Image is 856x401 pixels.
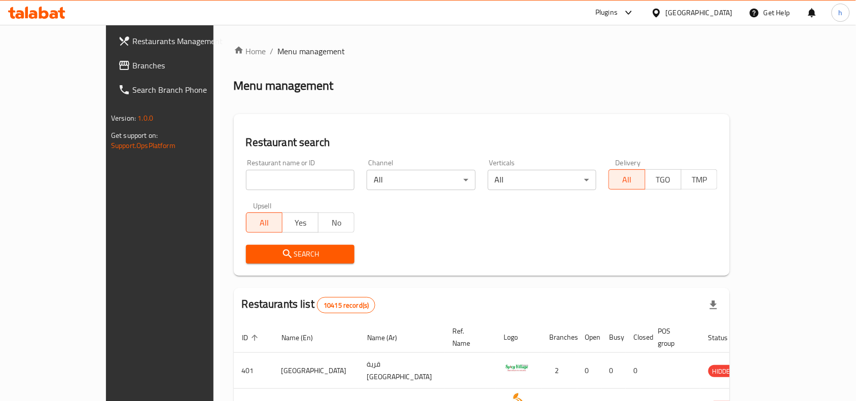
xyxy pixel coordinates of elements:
button: Search [246,245,355,264]
button: Yes [282,212,318,233]
th: Open [577,322,601,353]
h2: Menu management [234,78,334,94]
td: قرية [GEOGRAPHIC_DATA] [359,353,445,389]
li: / [270,45,274,57]
img: Spicy Village [504,356,529,381]
span: ID [242,332,261,344]
button: No [318,212,354,233]
th: Busy [601,322,626,353]
td: 2 [542,353,577,389]
a: Home [234,45,266,57]
button: All [609,169,645,190]
div: Total records count [317,297,375,313]
span: Search [254,248,347,261]
div: HIDDEN [708,365,739,377]
td: 0 [577,353,601,389]
a: Restaurants Management [110,29,249,53]
label: Delivery [616,159,641,166]
span: 1.0.0 [137,112,153,125]
span: All [613,172,641,187]
span: HIDDEN [708,366,739,377]
span: Status [708,332,741,344]
h2: Restaurants list [242,297,376,313]
td: [GEOGRAPHIC_DATA] [273,353,359,389]
a: Search Branch Phone [110,78,249,102]
span: Name (En) [281,332,326,344]
span: Branches [132,59,241,71]
span: 10415 record(s) [317,301,375,310]
td: 401 [234,353,273,389]
div: Plugins [595,7,618,19]
div: All [367,170,476,190]
span: Ref. Name [453,325,484,349]
span: TGO [650,172,677,187]
button: TGO [645,169,682,190]
span: Name (Ar) [367,332,410,344]
span: h [839,7,843,18]
a: Support.OpsPlatform [111,139,175,152]
th: Logo [496,322,542,353]
a: Branches [110,53,249,78]
span: All [251,215,278,230]
td: 0 [601,353,626,389]
span: Menu management [278,45,345,57]
span: POS group [658,325,688,349]
input: Search for restaurant name or ID.. [246,170,355,190]
nav: breadcrumb [234,45,730,57]
th: Branches [542,322,577,353]
label: Upsell [253,202,272,209]
div: All [488,170,597,190]
span: Yes [287,215,314,230]
span: Get support on: [111,129,158,142]
div: [GEOGRAPHIC_DATA] [666,7,733,18]
th: Closed [626,322,650,353]
span: Restaurants Management [132,35,241,47]
span: TMP [686,172,714,187]
h2: Restaurant search [246,135,718,150]
span: Version: [111,112,136,125]
div: Export file [701,293,726,317]
span: Search Branch Phone [132,84,241,96]
button: All [246,212,282,233]
td: 0 [626,353,650,389]
span: No [323,215,350,230]
button: TMP [681,169,718,190]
